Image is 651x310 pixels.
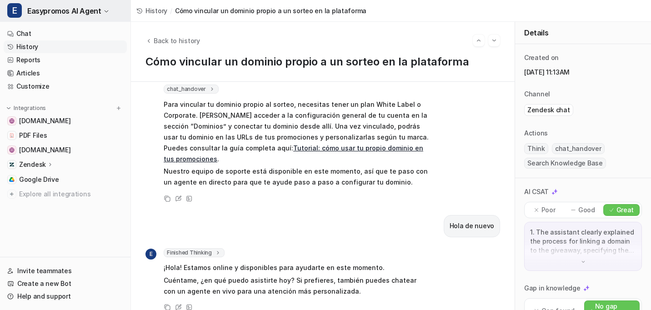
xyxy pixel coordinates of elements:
p: Poor [541,205,556,215]
p: Integrations [14,105,46,112]
a: Customize [4,80,127,93]
a: Explore all integrations [4,188,127,200]
p: Hola de nuevo [450,220,494,231]
span: / [170,6,172,15]
p: AI CSAT [524,187,549,196]
p: Zendesk chat [527,105,570,115]
img: www.easypromosapp.com [9,147,15,153]
div: Details [515,22,651,44]
img: Next session [491,36,497,45]
p: Good [578,205,595,215]
span: [DOMAIN_NAME] [19,116,70,125]
p: [DATE] 11:13AM [524,68,642,77]
button: Go to next session [488,35,500,46]
span: Think [524,143,548,154]
p: Zendesk [19,160,46,169]
span: E [7,3,22,18]
a: History [136,6,167,15]
a: Articles [4,67,127,80]
a: Reports [4,54,127,66]
span: chat_handover [164,85,219,94]
a: Google DriveGoogle Drive [4,173,127,186]
img: Google Drive [9,177,15,182]
img: explore all integrations [7,190,16,199]
img: Previous session [476,36,482,45]
p: Channel [524,90,550,99]
a: Create a new Bot [4,277,127,290]
a: Invite teammates [4,265,127,277]
span: Google Drive [19,175,59,184]
a: PDF FilesPDF Files [4,129,127,142]
span: E [145,249,156,260]
span: Cómo vincular un dominio propio a un sorteo en la plataforma [175,6,366,15]
p: ¡Hola! Estamos online y disponibles para ayudarte en este momento. [164,262,430,273]
img: PDF Files [9,133,15,138]
a: Chat [4,27,127,40]
span: History [145,6,167,15]
p: Created on [524,53,559,62]
a: Tutorial: cómo usar tu propio dominio en tus promociones [164,144,423,163]
a: Help and support [4,290,127,303]
span: Search Knowledge Base [524,158,606,169]
p: Cuéntame, ¿en qué puedo asistirte hoy? Si prefieres, también puedes chatear con un agente en vivo... [164,275,430,297]
p: Great [616,205,634,215]
img: Zendesk [9,162,15,167]
button: Integrations [4,104,49,113]
span: Easypromos AI Agent [27,5,101,17]
span: chat_handover [552,143,605,154]
p: Gap in knowledge [524,284,581,293]
img: down-arrow [580,259,586,265]
span: Explore all integrations [19,187,123,201]
p: 1. The assistant clearly explained the process for linking a domain to the giveaway, specifying t... [530,228,636,255]
h1: Cómo vincular un dominio propio a un sorteo en la plataforma [145,55,500,69]
a: easypromos-apiref.redoc.ly[DOMAIN_NAME] [4,115,127,127]
span: Back to history [154,36,200,45]
img: menu_add.svg [115,105,122,111]
button: Go to previous session [473,35,485,46]
span: [DOMAIN_NAME] [19,145,70,155]
button: Back to history [145,36,200,45]
span: PDF Files [19,131,47,140]
p: Actions [524,129,548,138]
a: www.easypromosapp.com[DOMAIN_NAME] [4,144,127,156]
p: Nuestro equipo de soporte está disponible en este momento, así que te paso con un agente en direc... [164,166,430,188]
span: Finished Thinking [164,248,225,257]
img: easypromos-apiref.redoc.ly [9,118,15,124]
a: History [4,40,127,53]
img: expand menu [5,105,12,111]
p: Para vincular tu dominio propio al sorteo, necesitas tener un plan White Label o Corporate. [PERS... [164,99,430,165]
